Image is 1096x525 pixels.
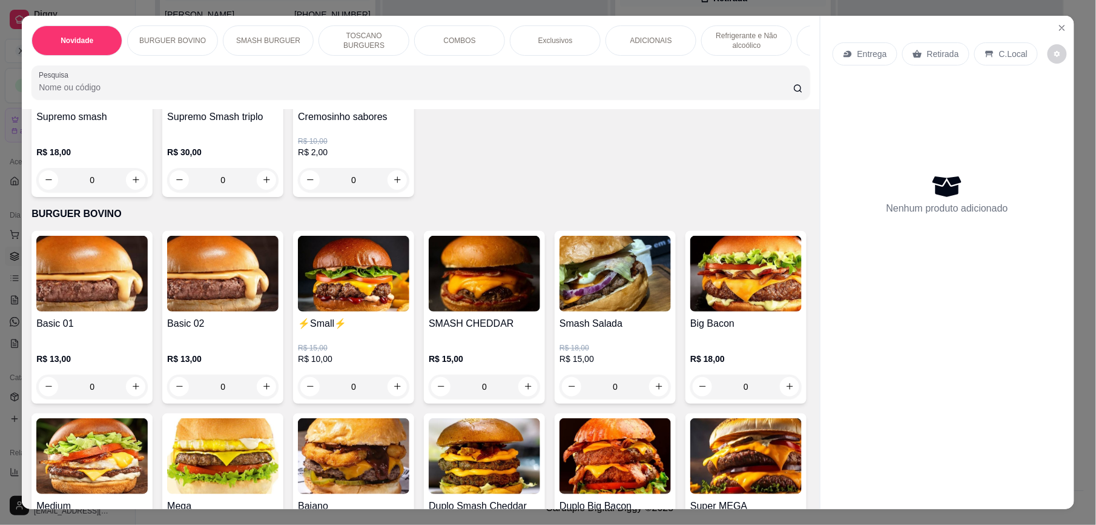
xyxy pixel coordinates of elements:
[1048,44,1067,64] button: decrease-product-quantity
[236,36,300,45] p: SMASH BURGUER
[538,36,573,45] p: Exclusivos
[886,201,1008,216] p: Nenhum produto adicionado
[388,170,407,190] button: increase-product-quantity
[560,499,671,513] h4: Duplo Big Bacon
[167,418,279,494] img: product-image
[31,207,810,221] p: BURGUER BOVINO
[139,36,206,45] p: BURGUER BOVINO
[329,31,399,50] p: TOSCANO BURGUERS
[39,81,793,93] input: Pesquisa
[780,377,799,396] button: increase-product-quantity
[690,418,802,494] img: product-image
[298,236,409,312] img: product-image
[126,170,145,190] button: increase-product-quantity
[298,353,409,365] p: R$ 10,00
[429,236,540,312] img: product-image
[518,377,538,396] button: increase-product-quantity
[431,377,451,396] button: decrease-product-quantity
[126,377,145,396] button: increase-product-quantity
[36,110,148,124] h4: Supremo smash
[257,377,276,396] button: increase-product-quantity
[298,110,409,124] h4: Cremosinho sabores
[560,418,671,494] img: product-image
[167,110,279,124] h4: Supremo Smash triplo
[649,377,668,396] button: increase-product-quantity
[298,343,409,353] p: R$ 15,00
[36,499,148,513] h4: Medium
[167,353,279,365] p: R$ 13,00
[1052,18,1072,38] button: Close
[690,353,802,365] p: R$ 18,00
[857,48,887,60] p: Entrega
[690,236,802,312] img: product-image
[693,377,712,396] button: decrease-product-quantity
[167,146,279,158] p: R$ 30,00
[560,343,671,353] p: R$ 18,00
[560,316,671,331] h4: Smash Salada
[298,418,409,494] img: product-image
[429,418,540,494] img: product-image
[257,170,276,190] button: increase-product-quantity
[39,170,58,190] button: decrease-product-quantity
[36,353,148,365] p: R$ 13,00
[560,236,671,312] img: product-image
[690,316,802,331] h4: Big Bacon
[36,146,148,158] p: R$ 18,00
[61,36,93,45] p: Novidade
[711,31,782,50] p: Refrigerante e Não alcoólico
[298,136,409,146] p: R$ 10,00
[298,146,409,158] p: R$ 2,00
[36,316,148,331] h4: Basic 01
[167,499,279,513] h4: Mega
[39,377,58,396] button: decrease-product-quantity
[927,48,959,60] p: Retirada
[560,353,671,365] p: R$ 15,00
[298,316,409,331] h4: ⚡Small⚡
[630,36,672,45] p: ADICIONAIS
[36,418,148,494] img: product-image
[167,316,279,331] h4: Basic 02
[298,499,409,513] h4: Baiano
[300,377,320,396] button: decrease-product-quantity
[562,377,581,396] button: decrease-product-quantity
[167,236,279,312] img: product-image
[170,377,189,396] button: decrease-product-quantity
[36,236,148,312] img: product-image
[690,499,802,513] h4: Super MEGA
[300,170,320,190] button: decrease-product-quantity
[39,70,73,80] label: Pesquisa
[444,36,476,45] p: COMBOS
[429,353,540,365] p: R$ 15,00
[429,316,540,331] h4: SMASH CHEDDAR
[388,377,407,396] button: increase-product-quantity
[429,499,540,513] h4: Duplo Smash Cheddar
[999,48,1028,60] p: C.Local
[170,170,189,190] button: decrease-product-quantity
